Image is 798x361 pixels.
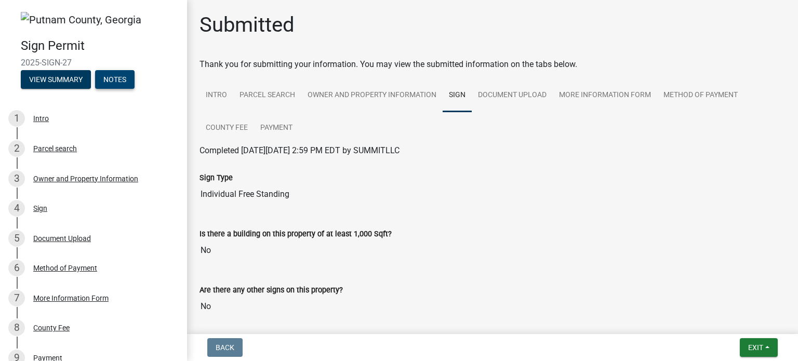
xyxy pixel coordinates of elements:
a: More Information Form [553,79,657,112]
div: 5 [8,230,25,247]
div: 6 [8,260,25,276]
span: Back [216,343,234,352]
div: 4 [8,200,25,217]
wm-modal-confirm: Summary [21,76,91,84]
button: Exit [740,338,778,357]
a: Payment [254,112,299,145]
label: Sign Type [199,175,233,182]
button: Notes [95,70,135,89]
label: Is there a building on this property of at least 1,000 Sqft? [199,231,392,238]
div: 1 [8,110,25,127]
wm-modal-confirm: Notes [95,76,135,84]
div: Document Upload [33,235,91,242]
div: 8 [8,319,25,336]
div: Thank you for submitting your information. You may view the submitted information on the tabs below. [199,58,786,71]
div: Method of Payment [33,264,97,272]
span: Exit [748,343,763,352]
div: Parcel search [33,145,77,152]
div: 7 [8,290,25,306]
div: 2 [8,140,25,157]
a: Document Upload [472,79,553,112]
div: County Fee [33,324,70,331]
div: 3 [8,170,25,187]
label: Are there any other signs on this property? [199,287,343,294]
a: Sign [443,79,472,112]
div: More Information Form [33,295,109,302]
h4: Sign Permit [21,38,179,54]
div: Sign [33,205,47,212]
button: Back [207,338,243,357]
a: Parcel search [233,79,301,112]
div: Owner and Property Information [33,175,138,182]
a: Owner and Property Information [301,79,443,112]
div: Intro [33,115,49,122]
a: Method of Payment [657,79,744,112]
h1: Submitted [199,12,295,37]
a: Intro [199,79,233,112]
a: County Fee [199,112,254,145]
button: View Summary [21,70,91,89]
img: Putnam County, Georgia [21,12,141,28]
span: Completed [DATE][DATE] 2:59 PM EDT by SUMMITLLC [199,145,400,155]
span: 2025-SIGN-27 [21,58,166,68]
